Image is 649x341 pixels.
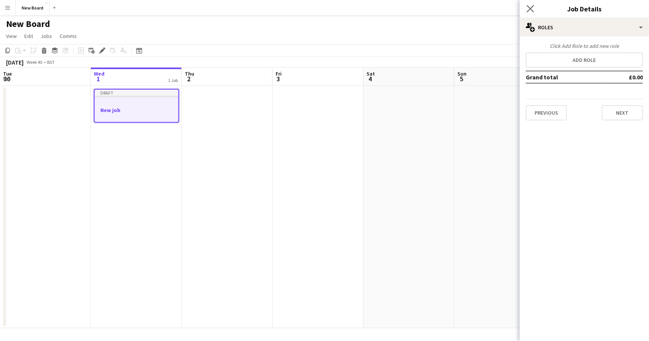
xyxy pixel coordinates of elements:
[602,105,643,120] button: Next
[520,18,649,36] div: Roles
[95,90,178,96] div: Draft
[60,33,77,39] span: Comms
[526,105,567,120] button: Previous
[367,70,375,77] span: Sat
[38,31,55,41] a: Jobs
[2,74,12,83] span: 30
[94,70,105,77] span: Wed
[3,31,20,41] a: View
[6,33,17,39] span: View
[94,89,179,123] app-job-card: DraftNew job
[6,58,24,66] div: [DATE]
[168,77,178,83] div: 1 Job
[275,74,282,83] span: 3
[526,43,643,49] div: Click Add Role to add new role
[6,18,50,30] h1: New Board
[41,33,52,39] span: Jobs
[25,59,44,65] span: Week 40
[95,107,178,114] h3: New job
[365,74,375,83] span: 4
[526,52,643,68] button: Add role
[3,70,12,77] span: Tue
[47,59,55,65] div: BST
[185,70,194,77] span: Thu
[57,31,80,41] a: Comms
[93,74,105,83] span: 1
[607,71,643,83] td: £0.00
[457,70,467,77] span: Sun
[184,74,194,83] span: 2
[276,70,282,77] span: Fri
[21,31,36,41] a: Edit
[24,33,33,39] span: Edit
[16,0,50,15] button: New Board
[526,71,607,83] td: Grand total
[456,74,467,83] span: 5
[520,4,649,14] h3: Job Details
